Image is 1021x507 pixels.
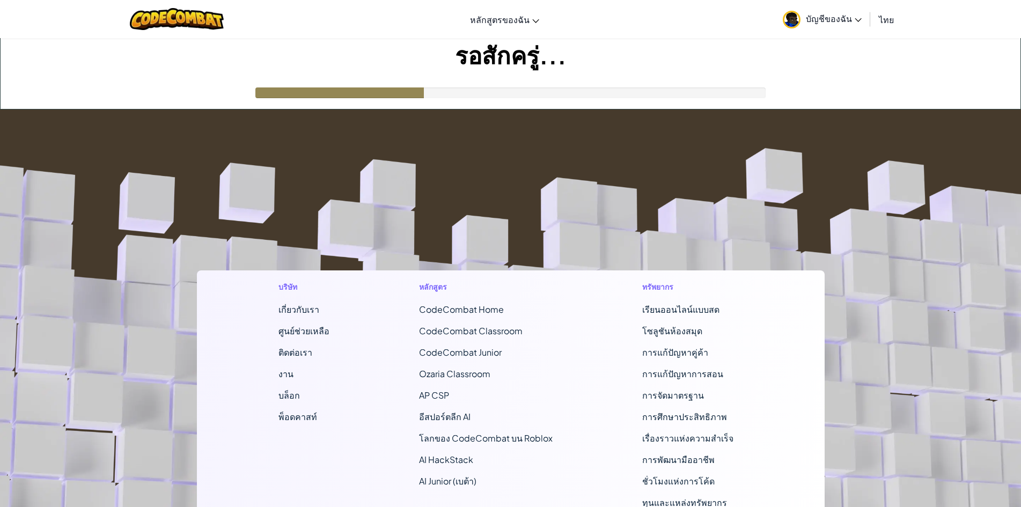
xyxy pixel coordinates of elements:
[419,347,502,358] a: CodeCombat Junior
[642,304,719,315] a: เรียนออนไลน์แบบสด
[419,281,553,292] h1: หลักสูตร
[783,11,800,28] img: avatar
[419,432,553,444] a: โลกของ CodeCombat บน Roblox
[642,432,733,444] a: เรื่องราวแห่งความสำเร็จ
[278,304,319,315] a: เกี่ยวกับเรา
[419,304,504,315] span: CodeCombat Home
[419,325,523,336] a: CodeCombat Classroom
[419,368,490,379] a: Ozaria Classroom
[470,14,530,25] span: หลักสูตรของฉัน
[642,368,723,379] a: การแก้ปัญหาการสอน
[278,281,329,292] h1: บริษัท
[873,5,899,34] a: ไทย
[278,347,312,358] span: ติดต่อเรา
[278,368,293,379] a: งาน
[278,325,329,336] a: ศูนย์ช่วยเหลือ
[879,14,894,25] span: ไทย
[642,390,704,401] a: การจัดมาตรฐาน
[419,411,471,422] a: อีสปอร์ตลีก AI
[642,411,727,422] a: การศึกษาประสิทธิภาพ
[419,390,449,401] a: AP CSP
[465,5,545,34] a: หลักสูตรของฉัน
[278,411,317,422] a: พ็อดคาสท์
[419,475,476,487] a: AI Junior (เบต้า)
[777,2,867,36] a: บัญชีของฉัน
[419,454,473,465] a: AI HackStack
[642,475,715,487] a: ชั่วโมงแห่งการโค้ด
[130,8,224,30] img: CodeCombat logo
[1,38,1020,71] h1: รอสักครู่...
[642,454,715,465] a: การพัฒนามืออาชีพ
[642,347,708,358] a: การแก้ปัญหาคู่ค้า
[278,390,300,401] a: บล็อก
[642,281,743,292] h1: ทรัพยากร
[806,13,862,24] span: บัญชีของฉัน
[642,325,702,336] a: โซลูชันห้องสมุด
